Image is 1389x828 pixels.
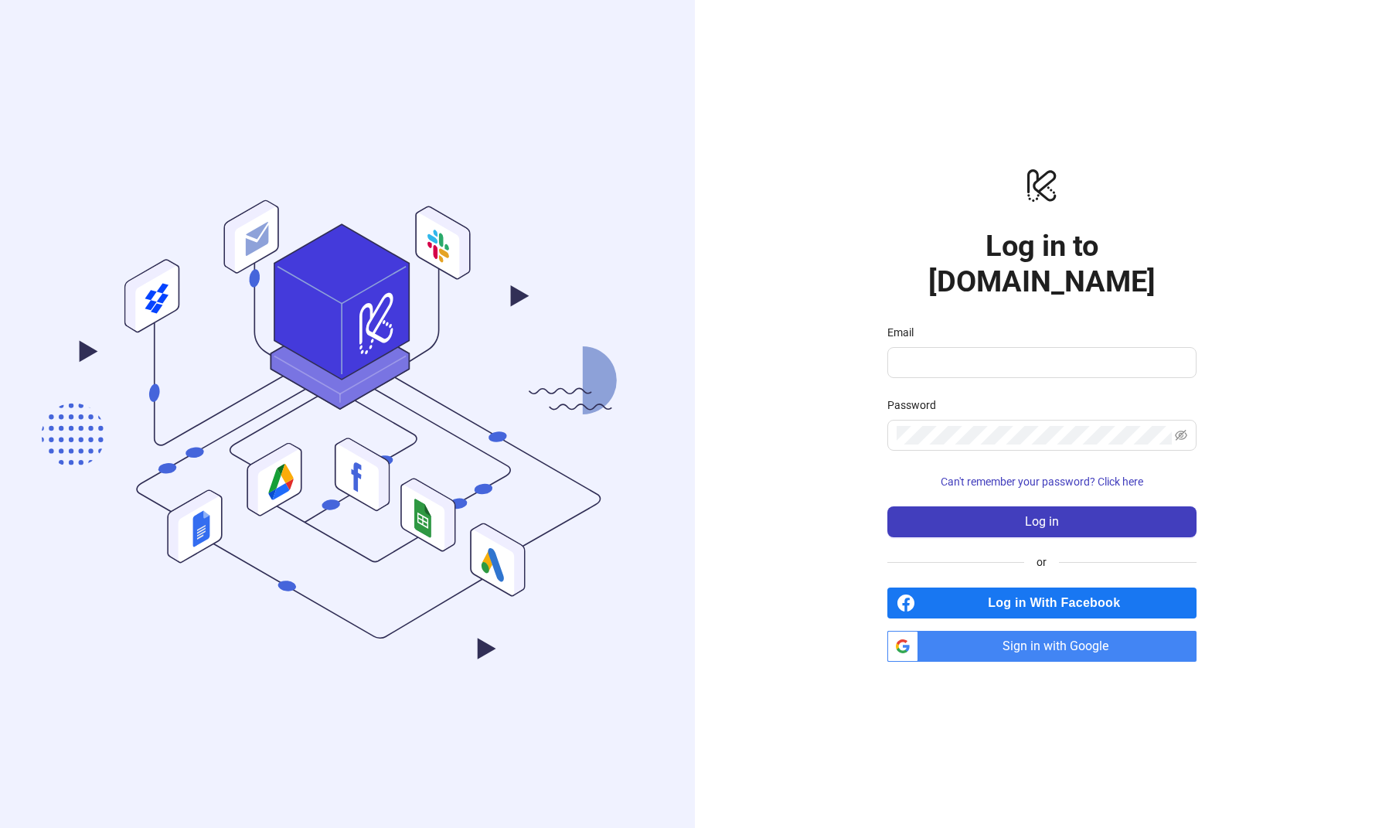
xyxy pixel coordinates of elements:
h1: Log in to [DOMAIN_NAME] [887,228,1197,299]
span: Log in With Facebook [921,588,1197,618]
input: Password [897,426,1172,445]
a: Log in With Facebook [887,588,1197,618]
span: Can't remember your password? Click here [941,475,1143,488]
button: Can't remember your password? Click here [887,469,1197,494]
span: Log in [1025,515,1059,529]
label: Password [887,397,946,414]
span: or [1024,554,1059,571]
a: Can't remember your password? Click here [887,475,1197,488]
button: Log in [887,506,1197,537]
span: Sign in with Google [924,631,1197,662]
span: eye-invisible [1175,429,1187,441]
input: Email [897,353,1184,372]
label: Email [887,324,924,341]
a: Sign in with Google [887,631,1197,662]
